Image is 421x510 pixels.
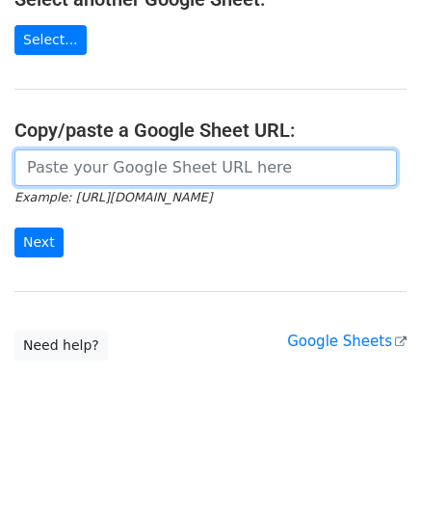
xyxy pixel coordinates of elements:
iframe: Chat Widget [325,417,421,510]
a: Need help? [14,331,108,361]
input: Next [14,228,64,257]
input: Paste your Google Sheet URL here [14,149,397,186]
h4: Copy/paste a Google Sheet URL: [14,119,407,142]
a: Google Sheets [287,333,407,350]
a: Select... [14,25,87,55]
small: Example: [URL][DOMAIN_NAME] [14,190,212,204]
